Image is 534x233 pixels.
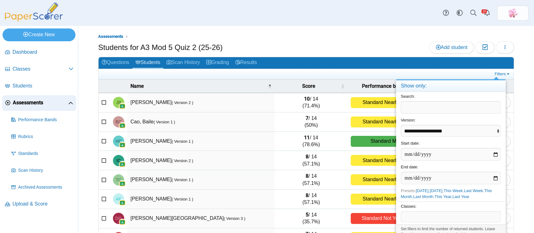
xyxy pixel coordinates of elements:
[9,146,76,161] a: Standards
[3,197,76,212] a: Upload & Score
[430,188,442,193] a: [DATE]
[132,57,163,69] a: Students
[119,122,125,129] img: googleClassroom-logo.png
[127,132,275,151] td: [PERSON_NAME]
[18,151,74,157] span: Standards
[172,158,193,163] small: ( Version 2 )
[163,57,203,69] a: Scan History
[224,216,245,221] small: ( Version 3 )
[13,99,68,106] span: Assessments
[172,139,193,144] small: ( Version 1 )
[306,212,308,218] b: 5
[3,2,65,22] img: PaperScorer
[351,97,420,108] div: Standard Nearly Met
[98,34,123,39] span: Assessments
[275,209,348,228] td: / 14 (35.7%)
[9,129,76,144] a: Rubrics
[18,117,74,123] span: Performance Bands
[396,201,506,225] div: Classes:
[119,181,125,187] img: googleClassroom-logo.png
[497,6,528,21] a: ps.MuGhfZT6iQwmPTCC
[127,190,275,209] td: [PERSON_NAME]
[268,83,272,89] span: Name : Activate to invert sorting
[351,83,415,90] span: Performance band
[127,170,275,190] td: [PERSON_NAME]
[18,134,74,140] span: Rubrics
[3,45,76,60] a: Dashboard
[396,162,506,186] div: End date:
[396,80,506,92] h4: Show only:
[115,120,121,124] span: Baile Cao
[436,45,467,50] span: Add student
[275,93,348,112] td: / 14 (71.4%)
[97,33,125,41] a: Assessments
[493,71,512,77] a: Filters
[278,83,339,90] span: Score
[416,188,429,193] a: [DATE]
[464,188,483,193] a: Last Week
[98,42,223,53] h1: Students for A3 Mod 5 Quiz 2 (25-26)
[13,49,74,56] span: Dashboard
[508,8,518,18] img: ps.MuGhfZT6iQwmPTCC
[351,174,420,185] div: Standard Nearly Met
[116,178,122,182] span: Tristan Chu
[429,41,474,54] a: Add student
[306,173,308,179] b: 8
[119,103,125,109] img: googleClassroom-logo.png
[508,8,518,18] span: Xinmei Li
[275,190,348,209] td: / 14 (57.1%)
[341,83,344,89] span: Score : Activate to sort
[232,57,260,69] a: Results
[172,197,193,201] small: ( Version 1 )
[413,194,433,199] a: Last Month
[304,135,310,141] b: 11
[13,82,74,89] span: Students
[275,151,348,170] td: / 14 (57.1%)
[116,158,121,163] span: Irene Chen
[116,100,121,105] span: Joshua Barraza
[172,100,193,105] small: ( Version 2 )
[18,167,74,174] span: Scan History
[435,194,451,199] a: This Year
[3,96,76,111] a: Assessments
[275,170,348,190] td: / 14 (57.1%)
[127,151,275,170] td: [PERSON_NAME]
[3,79,76,94] a: Students
[9,112,76,127] a: Performance Bands
[304,96,310,102] b: 10
[275,132,348,151] td: / 14 (78.6%)
[127,112,275,132] td: Cao, Baile
[13,201,74,207] span: Upload & Score
[351,136,420,147] div: Standard Met
[203,57,232,69] a: Grading
[351,213,420,224] div: Standard Not Yet Met
[99,57,132,69] a: Questions
[172,177,193,182] small: ( Version 1 )
[119,142,125,148] img: googleClassroom-logo.png
[130,83,267,90] span: Name
[275,112,348,132] td: / 14 (50%)
[396,116,506,139] div: Version:
[351,155,420,166] div: Standard Nearly Met
[127,209,275,228] td: [PERSON_NAME][GEOGRAPHIC_DATA]
[3,28,75,41] a: Create New
[306,154,308,160] b: 8
[444,188,463,193] a: This Week
[306,192,308,198] b: 8
[116,197,121,201] span: Alexander Foo
[3,62,76,77] a: Classes
[13,66,69,72] span: Classes
[9,163,76,178] a: Scan History
[119,200,125,206] img: googleClassroom-logo.png
[18,184,74,191] span: Archived Assessments
[127,93,275,112] td: [PERSON_NAME]
[452,194,469,199] a: Last Year
[401,94,415,99] label: Search:
[401,211,501,222] tags: ​
[401,188,492,199] span: Presets: , , , , , , ,
[9,180,76,195] a: Archived Assessments
[115,139,122,143] span: Hassan Chen
[306,115,308,121] b: 7
[401,188,492,199] a: This Month
[480,6,494,20] a: Alerts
